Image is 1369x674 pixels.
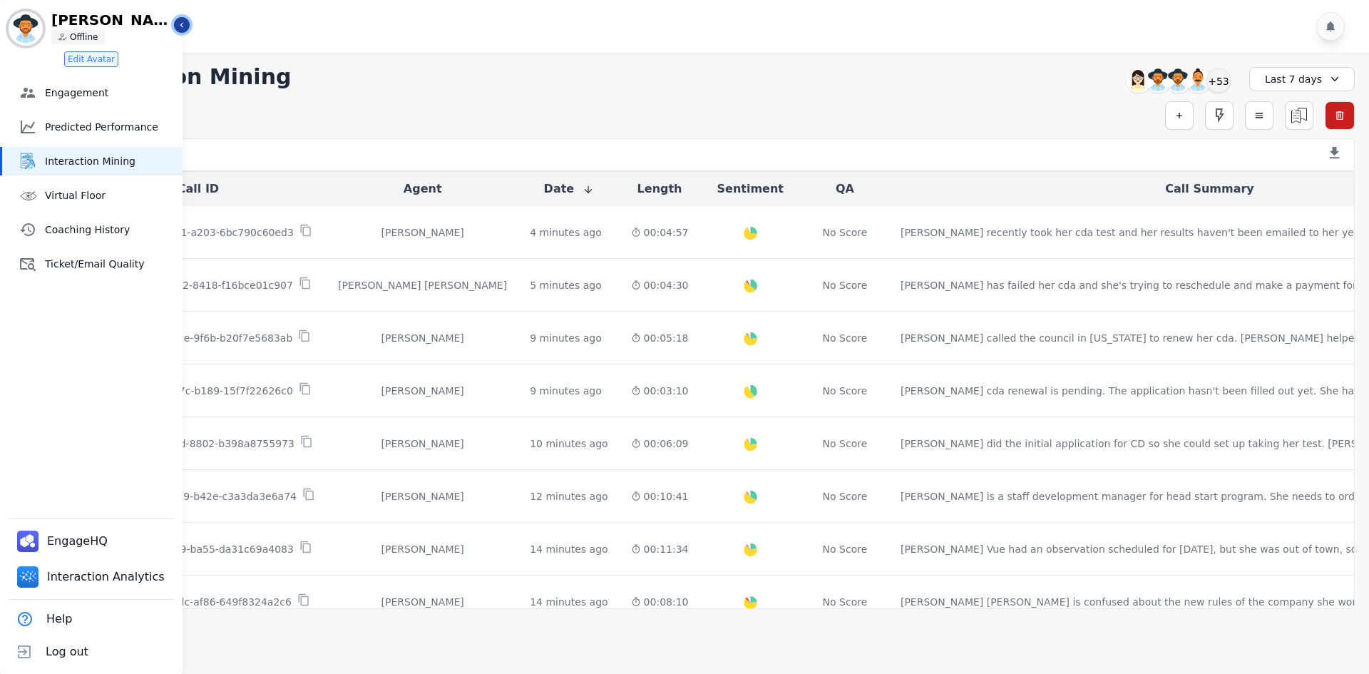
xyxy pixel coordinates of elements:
button: Call Summary [1165,180,1253,198]
p: 0232fe1b-ab1c-4adc-af86-649f8324a2c6 [86,595,292,609]
div: 9 minutes ago [530,384,602,398]
p: 5af970c5-6052-4c12-8418-f16bce01c907 [85,278,293,292]
a: Predicted Performance [2,113,183,141]
a: Interaction Mining [2,147,183,175]
button: Agent [404,180,442,198]
img: person [58,33,67,41]
div: [PERSON_NAME] [338,331,507,345]
button: Sentiment [717,180,784,198]
span: Ticket/Email Quality [45,257,177,271]
button: Log out [9,635,91,668]
a: Coaching History [2,215,183,244]
span: Coaching History [45,223,177,237]
span: Interaction Analytics [47,568,168,586]
p: 022f815e-dd97-4fd1-a203-6bc790c60ed3 [84,225,294,240]
div: 00:06:09 [631,436,689,451]
p: Offline [70,31,98,43]
span: Predicted Performance [45,120,177,134]
div: 12 minutes ago [530,489,607,504]
p: 31146bac-f37d-442e-9f6b-b20f7e5683ab [86,331,293,345]
p: 5906f0f9-1269-41c9-ba55-da31c69a4083 [84,542,294,556]
div: 10 minutes ago [530,436,607,451]
span: Interaction Mining [45,154,177,168]
div: [PERSON_NAME] [338,436,507,451]
div: [PERSON_NAME] [338,225,507,240]
a: Ticket/Email Quality [2,250,183,278]
div: [PERSON_NAME] [338,489,507,504]
p: 60a03776-3344-47d9-b42e-c3a3da3e6a74 [81,489,297,504]
div: No Score [823,278,868,292]
div: 00:08:10 [631,595,689,609]
a: Virtual Floor [2,181,183,210]
img: Bordered avatar [9,11,43,46]
button: Date [544,180,595,198]
span: Virtual Floor [45,188,177,203]
span: Engagement [45,86,177,100]
div: Last 7 days [1249,67,1355,91]
p: 89f53d1f-8955-47ad-8802-b398a8755973 [83,436,294,451]
div: 9 minutes ago [530,331,602,345]
div: 00:10:41 [631,489,689,504]
div: 5 minutes ago [530,278,602,292]
a: Engagement [2,78,183,107]
span: Help [46,611,72,628]
p: [PERSON_NAME] [51,13,173,27]
button: Call ID [178,180,219,198]
div: [PERSON_NAME] [338,595,507,609]
div: No Score [823,489,868,504]
button: Edit Avatar [64,51,118,67]
a: Interaction Analytics [11,561,173,593]
div: No Score [823,436,868,451]
div: 00:04:57 [631,225,689,240]
div: 00:04:30 [631,278,689,292]
div: [PERSON_NAME] [338,384,507,398]
div: 00:05:18 [631,331,689,345]
a: EngageHQ [11,525,116,558]
p: a7c5ec9b-298b-427c-b189-15f7f22626c0 [85,384,293,398]
div: [PERSON_NAME] [338,542,507,556]
div: 14 minutes ago [530,542,607,556]
div: No Score [823,542,868,556]
div: No Score [823,384,868,398]
span: Log out [46,643,88,660]
button: Help [9,603,75,635]
div: 00:03:10 [631,384,689,398]
div: No Score [823,595,868,609]
div: [PERSON_NAME] [PERSON_NAME] [338,278,507,292]
div: No Score [823,331,868,345]
div: +53 [1206,68,1231,93]
div: 14 minutes ago [530,595,607,609]
span: EngageHQ [47,533,111,550]
button: QA [836,180,854,198]
button: Length [637,180,682,198]
div: 4 minutes ago [530,225,602,240]
div: No Score [823,225,868,240]
div: 00:11:34 [631,542,689,556]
